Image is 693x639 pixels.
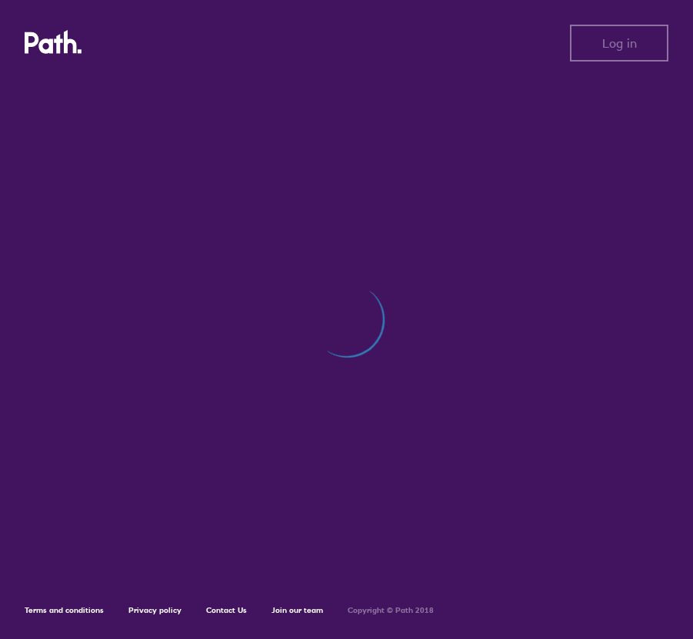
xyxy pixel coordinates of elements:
h6: Copyright © Path 2018 [348,606,434,615]
a: Contact Us [206,605,247,615]
span: Log in [602,36,637,50]
a: Join our team [272,605,323,615]
a: Terms and conditions [25,605,104,615]
button: Log in [570,25,668,62]
a: Privacy policy [128,605,182,615]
